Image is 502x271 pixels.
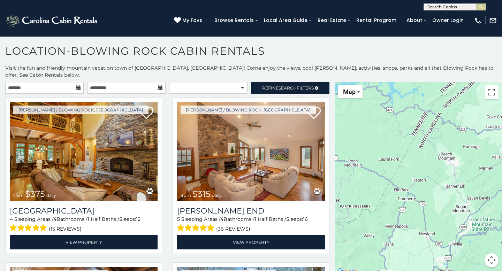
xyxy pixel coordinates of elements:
[192,189,211,199] span: $315
[10,102,158,201] img: Mountain Song Lodge
[10,235,158,249] a: View Property
[177,102,325,201] img: Moss End
[13,193,24,198] span: from
[177,102,325,201] a: Moss End from $315 daily
[211,15,257,26] a: Browse Rentals
[314,15,350,26] a: Real Estate
[177,235,325,249] a: View Property
[5,14,99,28] img: White-1-2.png
[10,206,158,216] h3: Mountain Song Lodge
[403,15,426,26] a: About
[174,17,204,24] a: My Favs
[177,216,325,233] div: Sleeping Areas / Bathrooms / Sleeps:
[262,85,314,91] span: Refine Filters
[181,193,191,198] span: from
[13,106,149,114] a: [PERSON_NAME] / Blowing Rock, [GEOGRAPHIC_DATA]
[181,106,316,114] a: [PERSON_NAME] / Blowing Rock, [GEOGRAPHIC_DATA]
[212,193,222,198] span: daily
[303,216,308,222] span: 16
[429,15,467,26] a: Owner Login
[489,17,497,24] img: mail-regular-white.png
[25,189,45,199] span: $375
[177,206,325,216] h3: Moss End
[216,224,250,233] span: (36 reviews)
[182,17,202,24] span: My Favs
[343,88,356,95] span: Map
[353,15,400,26] a: Rental Program
[474,17,482,24] img: phone-regular-white.png
[49,224,82,233] span: (15 reviews)
[279,85,297,91] span: Search
[10,216,158,233] div: Sleeping Areas / Bathrooms / Sleeps:
[88,216,119,222] span: 1 Half Baths /
[485,253,499,267] button: Map camera controls
[485,85,499,99] button: Toggle fullscreen view
[254,216,286,222] span: 1 Half Baths /
[10,206,158,216] a: [GEOGRAPHIC_DATA]
[10,102,158,201] a: Mountain Song Lodge from $375 daily
[136,216,140,222] span: 12
[260,15,311,26] a: Local Area Guide
[177,206,325,216] a: [PERSON_NAME] End
[46,193,56,198] span: daily
[251,82,329,94] a: RefineSearchFilters
[338,85,363,98] button: Change map style
[220,216,223,222] span: 4
[10,216,13,222] span: 4
[53,216,56,222] span: 4
[177,216,180,222] span: 5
